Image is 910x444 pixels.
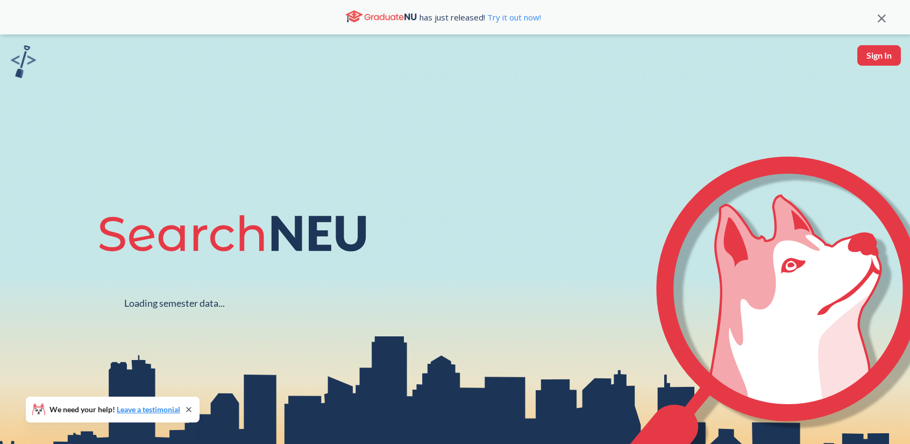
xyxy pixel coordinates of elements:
div: Loading semester data... [124,297,225,309]
span: has just released! [420,11,541,23]
img: sandbox logo [11,45,36,78]
button: Sign In [857,45,901,66]
a: Try it out now! [485,12,541,23]
a: Leave a testimonial [117,405,180,414]
a: sandbox logo [11,45,36,81]
span: We need your help! [49,406,180,413]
